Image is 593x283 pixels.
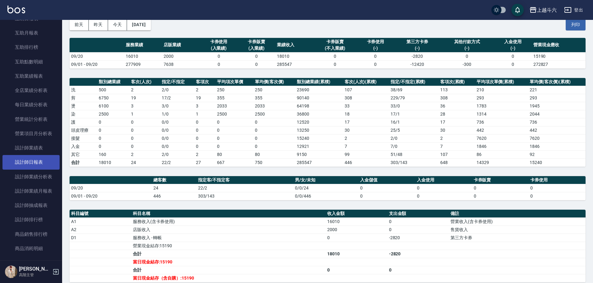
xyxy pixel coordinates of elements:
td: 308 [343,94,389,102]
td: 0 [494,52,532,60]
td: 13250 [295,126,343,134]
td: A2 [70,226,131,234]
th: 科目名稱 [131,210,326,218]
td: -2820 [387,250,449,258]
button: 登出 [562,4,586,16]
td: 0 [357,60,395,68]
td: 446 [343,158,389,167]
td: 19 [194,94,215,102]
td: 09/20 [70,52,124,60]
td: 0 [194,126,215,134]
table: a dense table [70,78,586,167]
td: 27 [194,158,215,167]
td: 0 [440,52,494,60]
td: 2000 [162,52,200,60]
td: 接髮 [70,134,97,142]
th: 指定/不指定 [160,78,195,86]
td: 15190 [532,52,586,60]
div: (-) [442,45,492,52]
td: 28 [439,110,475,118]
td: 0 [200,60,238,68]
td: 0 [97,126,129,134]
a: 設計師排行榜 [2,212,60,227]
button: [DATE] [127,19,151,30]
td: 2033 [253,102,295,110]
td: 店販收入 [131,226,326,234]
div: (不入業績) [315,45,355,52]
img: Logo [7,6,25,13]
td: 293 [475,94,528,102]
td: 0 [215,142,253,150]
td: 0 [215,126,253,134]
td: -2820 [394,52,440,60]
td: 19 [129,94,160,102]
td: 0 / 0 [160,134,195,142]
th: 服務業績 [124,38,162,52]
td: 18010 [275,52,313,60]
td: 33 [343,102,389,110]
td: 0 [129,142,160,150]
td: 12921 [295,142,343,150]
td: 2 / 0 [160,86,195,94]
td: 合計 [70,158,97,167]
a: 設計師業績分析表 [2,170,60,184]
div: 卡券使用 [358,39,393,45]
td: 36800 [295,110,343,118]
td: 09/01 - 09/20 [70,192,152,200]
td: 16010 [326,217,387,226]
td: 15240 [528,158,586,167]
td: 6100 [97,102,129,110]
th: 備註 [449,210,586,218]
td: 0 [357,52,395,60]
td: 洗 [70,86,97,94]
td: 09/01 - 09/20 [70,60,124,68]
td: 染 [70,110,97,118]
div: (入業績) [239,45,274,52]
td: 17 [439,118,475,126]
a: 設計師抽成報表 [2,198,60,212]
td: 0 [472,184,529,192]
button: 列印 [566,19,586,30]
td: 7638 [162,60,200,68]
div: 卡券使用 [201,39,236,45]
div: 第三方卡券 [396,39,438,45]
a: 全店業績分析表 [2,83,60,98]
td: 營業現金結存:15190 [131,242,326,250]
td: -300 [440,60,494,68]
th: 類別總業績(累積) [295,78,343,86]
td: 0 / 0 [160,126,195,134]
td: 0 [253,126,295,134]
th: 支出金額 [387,210,449,218]
td: 0 [129,134,160,142]
td: 2 [343,134,389,142]
td: 2000 [326,226,387,234]
a: 營業統計分析表 [2,112,60,126]
a: 設計師日報表 [2,155,60,169]
td: 2500 [215,110,253,118]
td: 285547 [275,60,313,68]
td: 1846 [528,142,586,150]
td: 33 / 0 [389,102,439,110]
td: 0/0/24 [293,184,359,192]
td: 0/0/446 [293,192,359,200]
td: 18010 [97,158,129,167]
td: 446 [152,192,197,200]
td: 當日現金結存:15190 [131,258,326,266]
td: 3 [129,102,160,110]
td: 0 [415,184,472,192]
a: 互助排行榜 [2,40,60,54]
th: 入金使用 [415,176,472,184]
td: 當日現金結存（含自購）:15190 [131,274,326,282]
td: 2044 [528,110,586,118]
th: 客次(人次)(累積) [343,78,389,86]
a: 設計師業績表 [2,141,60,155]
td: 2500 [97,110,129,118]
td: 1 / 0 [160,110,195,118]
td: 36 [439,102,475,110]
a: 營業項目月分析表 [2,126,60,141]
th: 客項次 [194,78,215,86]
td: 0 [97,134,129,142]
td: 90140 [295,94,343,102]
td: 0 [494,60,532,68]
td: 2 / 0 [160,150,195,158]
